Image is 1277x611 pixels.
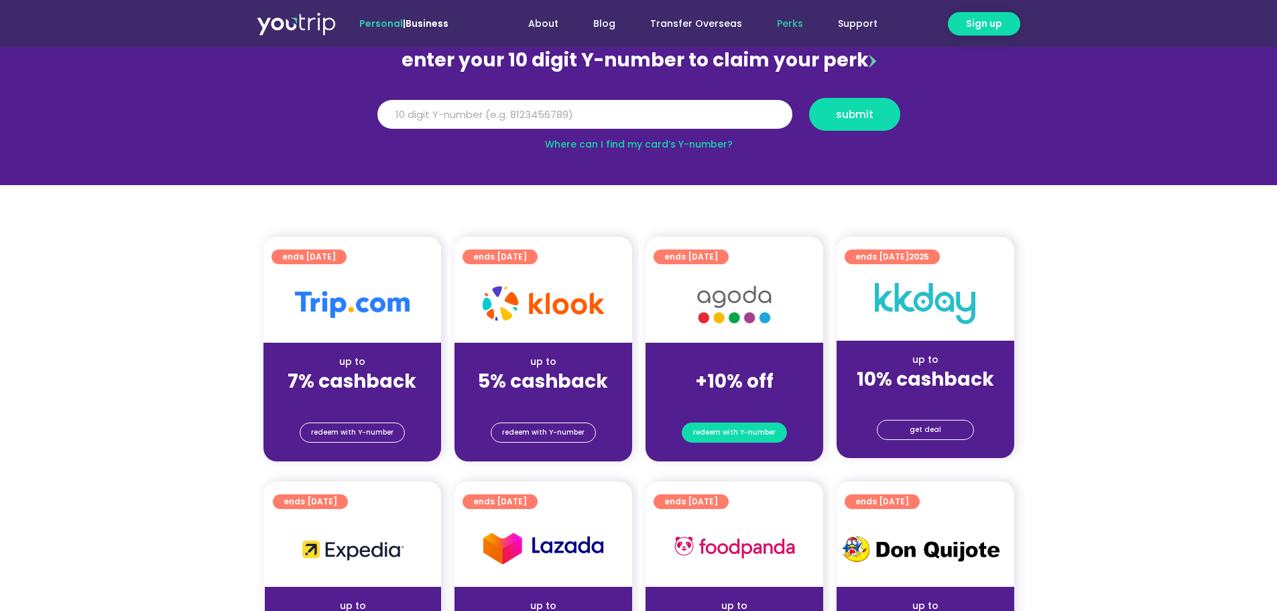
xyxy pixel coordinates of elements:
strong: 5% cashback [478,368,608,394]
span: ends [DATE] [664,494,718,509]
a: ends [DATE] [271,249,347,264]
a: Business [406,17,448,30]
input: 10 digit Y-number (e.g. 8123456789) [377,100,792,129]
div: up to [465,355,621,369]
div: up to [847,353,1004,367]
span: ends [DATE] [664,249,718,264]
a: ends [DATE]2025 [845,249,940,264]
div: (for stays only) [656,394,812,408]
nav: Menu [485,11,895,36]
strong: +10% off [695,368,774,394]
button: submit [809,98,900,131]
span: Personal [359,17,403,30]
strong: 7% cashback [288,368,416,394]
div: (for stays only) [847,392,1004,406]
span: ends [DATE] [284,494,337,509]
a: Blog [576,11,633,36]
a: ends [DATE] [463,249,538,264]
div: enter your 10 digit Y-number to claim your perk [371,43,907,78]
span: ends [DATE] [855,494,909,509]
span: | [359,17,448,30]
a: redeem with Y-number [682,423,787,443]
span: get deal [910,421,941,439]
div: (for stays only) [274,394,430,408]
a: About [511,11,576,36]
a: ends [DATE] [463,494,538,509]
span: ends [DATE] [473,249,527,264]
a: ends [DATE] [654,249,729,264]
a: get deal [877,420,974,440]
a: Perks [759,11,820,36]
span: 2025 [909,251,929,262]
span: Sign up [966,17,1002,31]
strong: 10% cashback [857,366,994,392]
span: submit [836,109,873,119]
span: ends [DATE] [855,249,929,264]
a: redeem with Y-number [491,423,596,443]
span: up to [722,355,747,368]
div: up to [274,355,430,369]
div: (for stays only) [465,394,621,408]
a: ends [DATE] [654,494,729,509]
span: redeem with Y-number [502,423,585,442]
span: ends [DATE] [473,494,527,509]
a: Support [820,11,895,36]
span: redeem with Y-number [311,423,393,442]
a: Transfer Overseas [633,11,759,36]
a: Where can I find my card’s Y-number? [545,137,733,151]
a: ends [DATE] [845,494,920,509]
a: Sign up [948,12,1020,36]
a: ends [DATE] [273,494,348,509]
a: redeem with Y-number [300,423,405,443]
span: redeem with Y-number [693,423,776,442]
form: Y Number [377,98,900,141]
span: ends [DATE] [282,249,336,264]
